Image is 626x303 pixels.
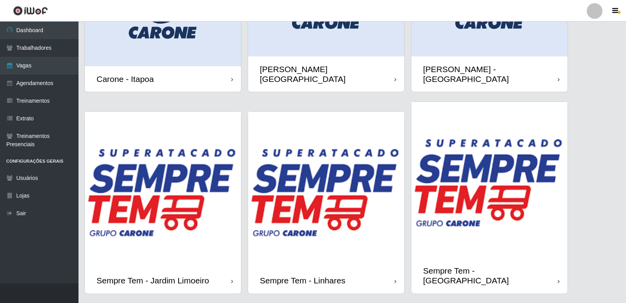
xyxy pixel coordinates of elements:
div: Carone - Itapoa [97,74,154,84]
a: Sempre Tem - Linhares [248,112,404,293]
img: cardImg [248,112,404,268]
div: Sempre Tem - Jardim Limoeiro [97,276,209,285]
img: cardImg [411,102,568,258]
div: Sempre Tem - [GEOGRAPHIC_DATA] [423,266,558,285]
a: Sempre Tem - Jardim Limoeiro [85,112,241,293]
div: Sempre Tem - Linhares [260,276,345,285]
img: CoreUI Logo [13,6,48,16]
div: [PERSON_NAME] - [GEOGRAPHIC_DATA] [423,64,558,84]
img: cardImg [85,112,241,268]
div: [PERSON_NAME][GEOGRAPHIC_DATA] [260,64,394,84]
a: Sempre Tem - [GEOGRAPHIC_DATA] [411,102,568,293]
